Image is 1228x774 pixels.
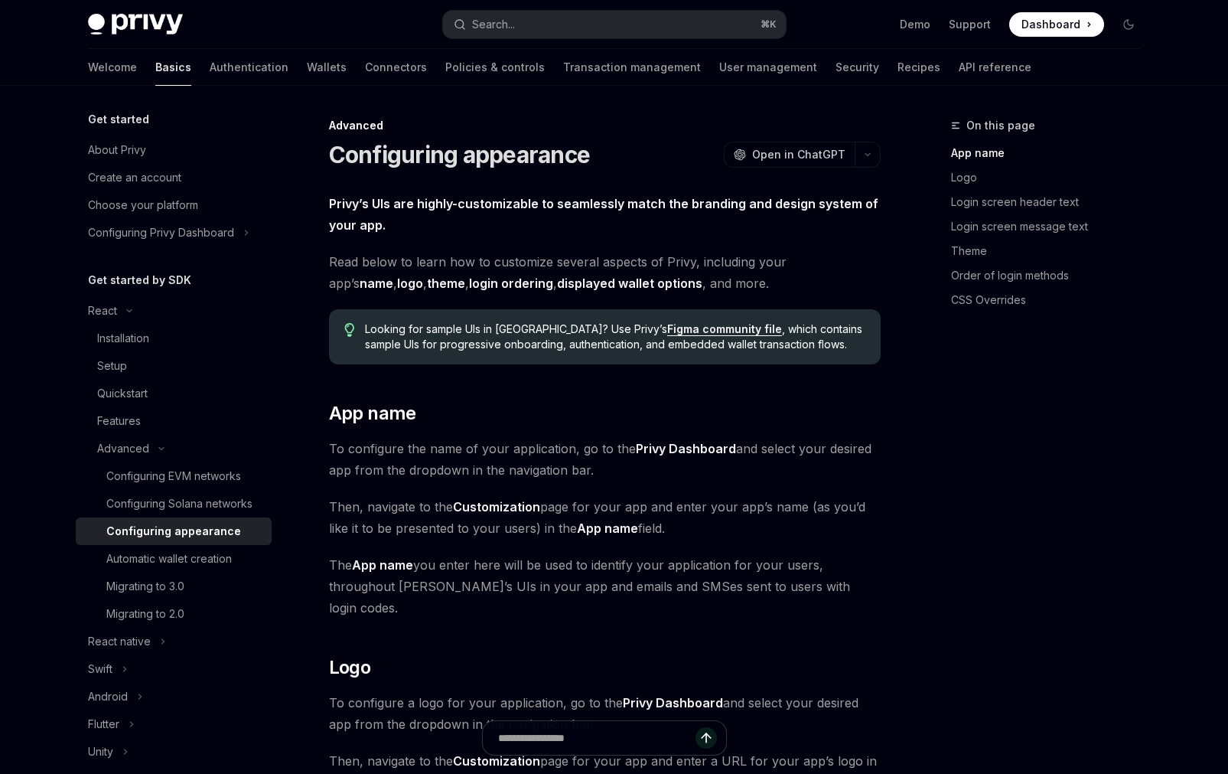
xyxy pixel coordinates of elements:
a: App name [951,141,1153,165]
div: Advanced [97,439,149,458]
a: Quickstart [76,380,272,407]
a: Authentication [210,49,288,86]
span: Dashboard [1021,17,1080,32]
div: Android [88,687,128,706]
a: User management [719,49,817,86]
span: Then, navigate to the page for your app and enter your app’s name (as you’d like it to be present... [329,496,881,539]
a: Login screen header text [951,190,1153,214]
div: Features [97,412,141,430]
a: Create an account [76,164,272,191]
div: Swift [88,660,112,678]
div: Flutter [88,715,119,733]
a: login ordering [469,276,553,292]
a: Transaction management [563,49,701,86]
strong: Customization [453,499,540,514]
button: Toggle React section [76,297,272,325]
a: CSS Overrides [951,288,1153,312]
a: Order of login methods [951,263,1153,288]
span: Open in ChatGPT [752,147,845,162]
div: About Privy [88,141,146,159]
input: Ask a question... [498,721,695,755]
a: Basics [155,49,191,86]
div: Configuring Solana networks [106,495,252,513]
svg: Tip [344,323,355,337]
button: Toggle Unity section [76,738,272,766]
button: Toggle Swift section [76,655,272,683]
div: Configuring Privy Dashboard [88,224,234,242]
a: Wallets [307,49,347,86]
a: Support [949,17,991,32]
button: Toggle Android section [76,683,272,710]
div: Search... [472,15,515,34]
div: Automatic wallet creation [106,550,232,568]
div: Migrating to 2.0 [106,605,184,623]
a: Configuring appearance [76,518,272,545]
span: Read below to learn how to customize several aspects of Privy, including your app’s , , , , , and... [329,251,881,294]
a: About Privy [76,136,272,164]
div: Create an account [88,168,181,187]
a: Features [76,407,272,435]
a: Figma community file [667,322,782,336]
a: Installation [76,325,272,352]
button: Toggle dark mode [1116,12,1141,37]
span: Logo [329,655,371,680]
a: Choose your platform [76,191,272,219]
a: Policies & controls [445,49,545,86]
a: Migrating to 3.0 [76,573,272,600]
div: Migrating to 3.0 [106,577,184,596]
span: The you enter here will be used to identify your application for your users, throughout [PERSON_N... [329,554,881,619]
div: Choose your platform [88,196,198,214]
div: Quickstart [97,384,148,403]
button: Open in ChatGPT [724,142,855,168]
a: Migrating to 2.0 [76,600,272,628]
a: Configuring EVM networks [76,462,272,490]
span: ⌘ K [761,18,777,31]
div: Setup [97,357,127,375]
strong: Privy Dashboard [636,441,736,456]
a: displayed wallet options [557,276,702,292]
span: Looking for sample UIs in [GEOGRAPHIC_DATA]? Use Privy’s , which contains sample UIs for progress... [365,322,865,352]
button: Toggle React native section [76,628,272,655]
div: React [88,302,117,320]
a: Login screen message text [951,214,1153,239]
div: Unity [88,743,113,761]
a: Configuring Solana networks [76,490,272,518]
a: Dashboard [1009,12,1104,37]
a: Automatic wallet creation [76,545,272,573]
div: React native [88,632,151,651]
div: Configuring appearance [106,522,241,540]
h5: Get started by SDK [88,271,191,289]
span: To configure a logo for your application, go to the and select your desired app from the dropdown... [329,692,881,735]
a: Setup [76,352,272,380]
h1: Configuring appearance [329,141,591,168]
strong: Privy’s UIs are highly-customizable to seamlessly match the branding and design system of your app. [329,196,878,233]
button: Toggle Advanced section [76,435,272,462]
span: App name [329,401,416,426]
a: logo [397,276,423,292]
strong: Privy Dashboard [623,695,723,710]
a: theme [427,276,465,292]
div: Advanced [329,118,881,133]
a: name [360,276,393,292]
a: Theme [951,239,1153,263]
span: On this page [966,116,1035,135]
a: Logo [951,165,1153,190]
button: Toggle Configuring Privy Dashboard section [76,219,272,247]
div: Installation [97,329,149,348]
button: Toggle Flutter section [76,710,272,738]
a: Security [835,49,879,86]
a: Connectors [365,49,427,86]
div: Configuring EVM networks [106,467,241,485]
a: Welcome [88,49,137,86]
span: To configure the name of your application, go to the and select your desired app from the dropdow... [329,438,881,481]
a: Demo [900,17,930,32]
a: Recipes [897,49,940,86]
h5: Get started [88,110,149,129]
strong: App name [352,557,413,573]
strong: App name [577,521,638,536]
button: Open search [443,11,786,38]
img: dark logo [88,14,183,35]
button: Send message [695,727,717,749]
a: API reference [959,49,1031,86]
